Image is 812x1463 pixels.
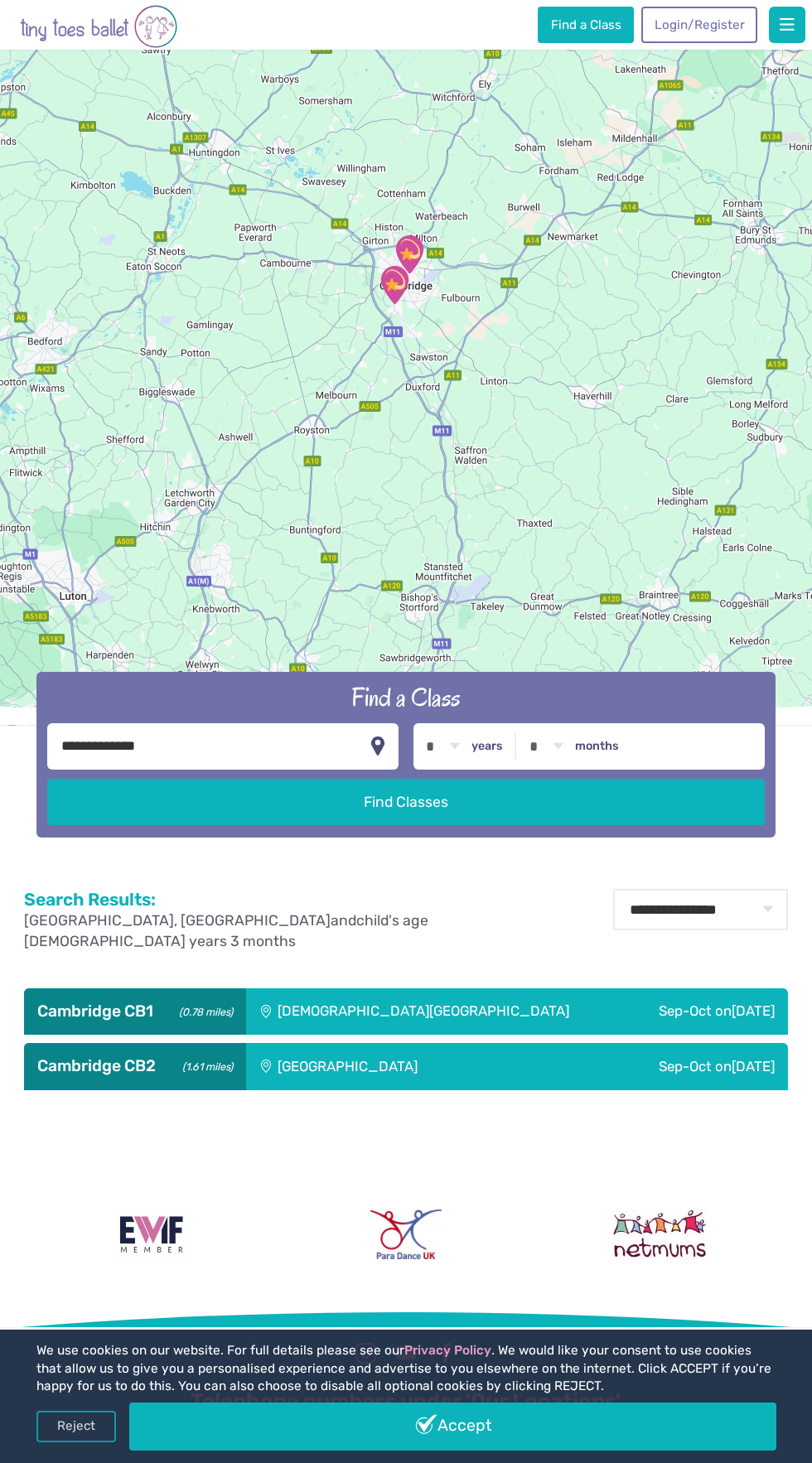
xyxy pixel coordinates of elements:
[113,1210,191,1259] img: Encouraging Women Into Franchising
[246,1043,553,1089] div: [GEOGRAPHIC_DATA]
[382,227,437,282] div: St Matthew's Church
[575,739,619,754] label: months
[367,258,422,312] div: Trumpington Village Hall
[176,1056,232,1074] small: (1.61 miles)
[47,681,765,714] h2: Find a Class
[552,1043,787,1089] div: Sep-Oct on
[471,739,503,754] label: years
[129,1403,776,1451] a: Accept
[370,1210,442,1259] img: Para Dance UK
[20,3,177,50] img: tiny toes ballet
[538,7,634,43] a: Find a Class
[36,1342,776,1396] p: We use cookies on our website. For full details please see our . We would like your consent to us...
[36,1411,116,1442] a: Reject
[37,1056,232,1076] h3: Cambridge CB2
[732,1002,775,1019] span: [DATE]
[626,988,787,1035] div: Sep-Oct on
[4,703,59,725] a: Open this area in Google Maps (opens a new window)
[24,910,572,951] p: and
[37,1002,232,1021] h3: Cambridge CB1
[641,7,757,43] a: Login/Register
[732,1058,775,1074] span: [DATE]
[47,779,765,825] button: Find Classes
[24,889,572,910] h2: Search Results:
[173,1002,232,1019] small: (0.78 miles)
[24,912,428,949] span: child's age [DEMOGRAPHIC_DATA] years 3 months
[404,1343,491,1358] a: Privacy Policy
[246,988,627,1035] div: [DEMOGRAPHIC_DATA][GEOGRAPHIC_DATA]
[24,912,331,929] span: [GEOGRAPHIC_DATA], [GEOGRAPHIC_DATA]
[4,703,59,725] img: Google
